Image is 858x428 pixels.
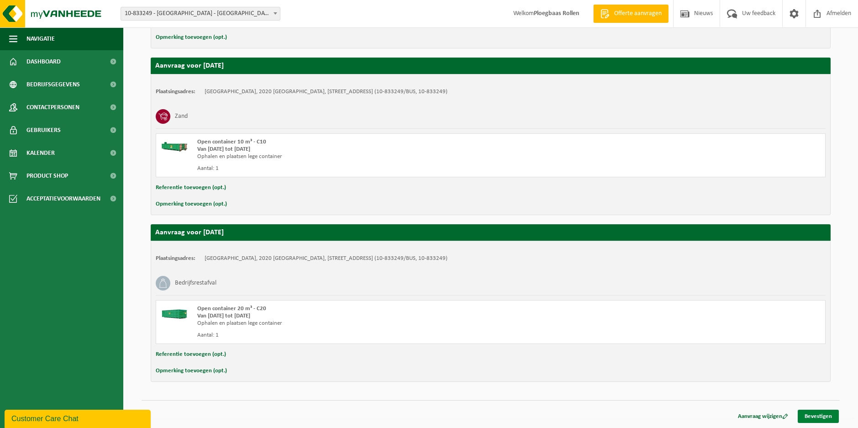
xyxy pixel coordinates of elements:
[26,164,68,187] span: Product Shop
[731,410,795,423] a: Aanvraag wijzigen
[155,62,224,69] strong: Aanvraag voor [DATE]
[197,306,266,312] span: Open container 20 m³ - C20
[197,313,250,319] strong: Van [DATE] tot [DATE]
[197,153,527,160] div: Ophalen en plaatsen lege container
[197,146,250,152] strong: Van [DATE] tot [DATE]
[534,10,579,17] strong: Ploegbaas Rollen
[175,109,188,124] h3: Zand
[156,182,226,194] button: Referentie toevoegen (opt.)
[175,276,216,291] h3: Bedrijfsrestafval
[156,32,227,43] button: Opmerking toevoegen (opt.)
[5,408,153,428] iframe: chat widget
[156,349,226,360] button: Referentie toevoegen (opt.)
[197,332,527,339] div: Aantal: 1
[156,255,195,261] strong: Plaatsingsadres:
[121,7,280,20] span: 10-833249 - IKO NV MILIEUSTRAAT FABRIEK - ANTWERPEN
[26,27,55,50] span: Navigatie
[612,9,664,18] span: Offerte aanvragen
[161,305,188,319] img: HK-XC-20-GN-00.png
[155,229,224,236] strong: Aanvraag voor [DATE]
[26,187,100,210] span: Acceptatievoorwaarden
[156,89,195,95] strong: Plaatsingsadres:
[26,119,61,142] span: Gebruikers
[156,198,227,210] button: Opmerking toevoegen (opt.)
[205,255,447,262] td: [GEOGRAPHIC_DATA], 2020 [GEOGRAPHIC_DATA], [STREET_ADDRESS] (10-833249/BUS, 10-833249)
[197,139,266,145] span: Open container 10 m³ - C10
[121,7,280,21] span: 10-833249 - IKO NV MILIEUSTRAAT FABRIEK - ANTWERPEN
[798,410,839,423] a: Bevestigen
[197,165,527,172] div: Aantal: 1
[26,50,61,73] span: Dashboard
[205,88,447,95] td: [GEOGRAPHIC_DATA], 2020 [GEOGRAPHIC_DATA], [STREET_ADDRESS] (10-833249/BUS, 10-833249)
[26,73,80,96] span: Bedrijfsgegevens
[26,142,55,164] span: Kalender
[156,365,227,377] button: Opmerking toevoegen (opt.)
[26,96,79,119] span: Contactpersonen
[161,138,188,152] img: HK-XC-10-GN-00.png
[197,320,527,327] div: Ophalen en plaatsen lege container
[593,5,669,23] a: Offerte aanvragen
